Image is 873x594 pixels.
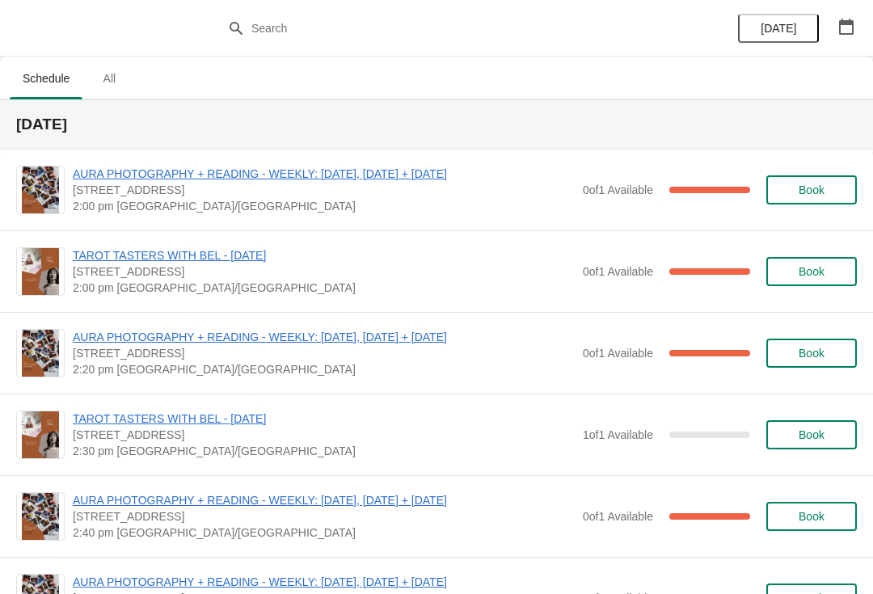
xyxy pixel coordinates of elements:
button: Book [766,175,857,204]
button: Book [766,420,857,449]
h2: [DATE] [16,116,857,133]
span: 2:40 pm [GEOGRAPHIC_DATA]/[GEOGRAPHIC_DATA] [73,524,575,541]
span: AURA PHOTOGRAPHY + READING - WEEKLY: [DATE], [DATE] + [DATE] [73,166,575,182]
span: [STREET_ADDRESS] [73,345,575,361]
span: Schedule [10,64,82,93]
span: [STREET_ADDRESS] [73,263,575,280]
span: TAROT TASTERS WITH BEL - [DATE] [73,411,575,427]
span: 0 of 1 Available [583,510,653,523]
img: AURA PHOTOGRAPHY + READING - WEEKLY: FRIDAY, SATURDAY + SUNDAY | 74 Broadway Market, London, UK |... [22,166,59,213]
span: AURA PHOTOGRAPHY + READING - WEEKLY: [DATE], [DATE] + [DATE] [73,574,575,590]
span: All [89,64,129,93]
span: TAROT TASTERS WITH BEL - [DATE] [73,247,575,263]
span: AURA PHOTOGRAPHY + READING - WEEKLY: [DATE], [DATE] + [DATE] [73,329,575,345]
img: TAROT TASTERS WITH BEL - 5TH SEPTEMBER | 74 Broadway Market, London, UK | 2:00 pm Europe/London [22,248,59,295]
span: 0 of 1 Available [583,183,653,196]
span: 0 of 1 Available [583,265,653,278]
img: AURA PHOTOGRAPHY + READING - WEEKLY: FRIDAY, SATURDAY + SUNDAY | 74 Broadway Market, London, UK |... [22,493,59,540]
img: AURA PHOTOGRAPHY + READING - WEEKLY: FRIDAY, SATURDAY + SUNDAY | 74 Broadway Market, London, UK |... [22,330,59,377]
span: [STREET_ADDRESS] [73,182,575,198]
span: 2:00 pm [GEOGRAPHIC_DATA]/[GEOGRAPHIC_DATA] [73,280,575,296]
span: [DATE] [761,22,796,35]
button: [DATE] [738,14,819,43]
span: Book [799,265,824,278]
span: 0 of 1 Available [583,347,653,360]
input: Search [251,14,655,43]
span: 2:20 pm [GEOGRAPHIC_DATA]/[GEOGRAPHIC_DATA] [73,361,575,377]
span: 1 of 1 Available [583,428,653,441]
span: AURA PHOTOGRAPHY + READING - WEEKLY: [DATE], [DATE] + [DATE] [73,492,575,508]
span: [STREET_ADDRESS] [73,427,575,443]
button: Book [766,257,857,286]
span: 2:30 pm [GEOGRAPHIC_DATA]/[GEOGRAPHIC_DATA] [73,443,575,459]
button: Book [766,502,857,531]
span: 2:00 pm [GEOGRAPHIC_DATA]/[GEOGRAPHIC_DATA] [73,198,575,214]
span: Book [799,510,824,523]
span: Book [799,428,824,441]
button: Book [766,339,857,368]
span: Book [799,347,824,360]
img: TAROT TASTERS WITH BEL - 5TH SEPTEMBER | 74 Broadway Market, London, UK | 2:30 pm Europe/London [22,411,59,458]
span: Book [799,183,824,196]
span: [STREET_ADDRESS] [73,508,575,524]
